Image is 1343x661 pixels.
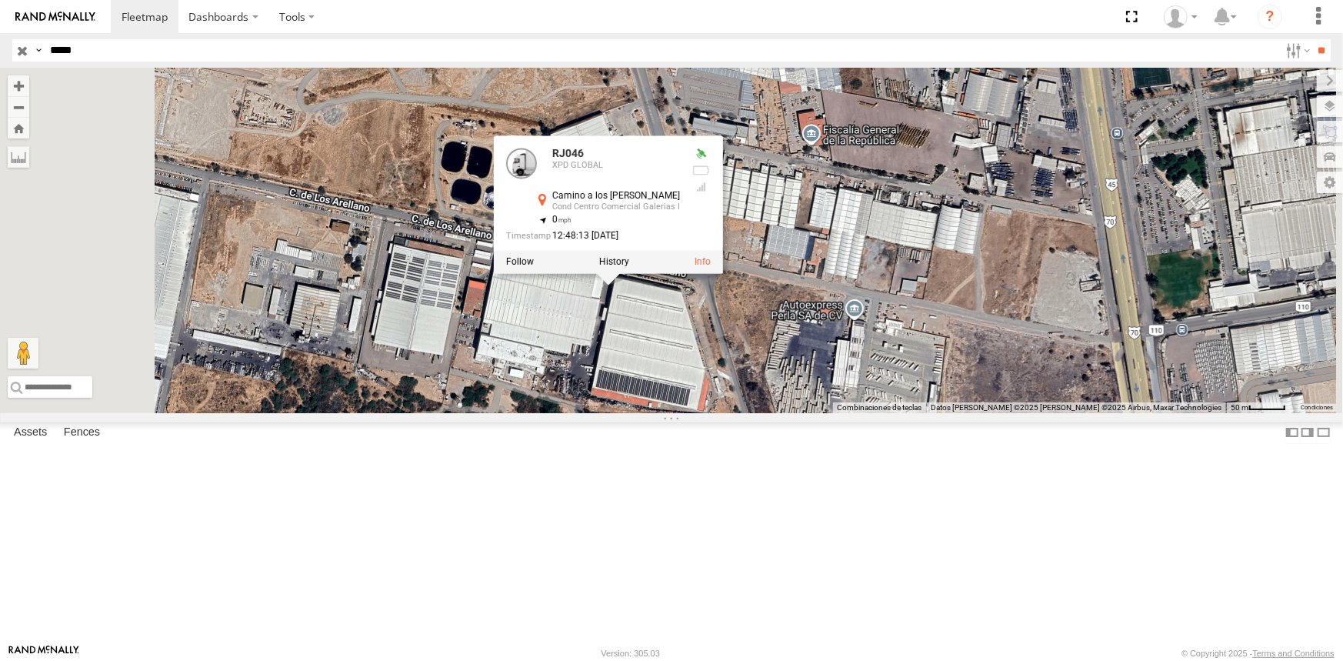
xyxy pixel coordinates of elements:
a: View Asset Details [695,256,711,267]
label: Dock Summary Table to the Left [1285,422,1300,444]
label: Search Filter Options [1280,39,1313,62]
div: XPD GLOBAL [552,161,680,170]
a: Terms and Conditions [1253,649,1335,658]
div: © Copyright 2025 - [1181,649,1335,658]
div: Reynaldo Alvarado [1158,5,1203,28]
label: View Asset History [599,256,629,267]
div: Version: 305.03 [602,649,660,658]
div: Date/time of location update [506,231,680,241]
div: Last Event GSM Signal Strength [692,181,711,193]
img: rand-logo.svg [15,12,95,22]
div: No battery health information received from this device. [692,164,711,176]
label: Hide Summary Table [1316,422,1331,444]
a: Visit our Website [8,646,79,661]
label: Realtime tracking of Asset [506,256,534,267]
div: RJ046 [552,148,680,159]
label: Map Settings [1317,172,1343,193]
span: Datos [PERSON_NAME] ©2025 [PERSON_NAME] ©2025 Airbus, Maxar Technologies [931,403,1221,412]
button: Zoom Home [8,118,29,139]
span: 0 [552,214,572,225]
button: Zoom in [8,75,29,96]
label: Dock Summary Table to the Right [1300,422,1315,444]
label: Search Query [32,39,45,62]
label: Measure [8,146,29,168]
button: Escala del mapa: 50 m por 45 píxeles [1226,402,1291,413]
label: Fences [56,422,108,443]
button: Arrastra el hombrecito naranja al mapa para abrir Street View [8,338,38,369]
span: 50 m [1231,403,1248,412]
label: Assets [6,422,55,443]
button: Combinaciones de teclas [837,402,921,413]
button: Zoom out [8,96,29,118]
div: Camino a los [PERSON_NAME] [552,191,680,201]
i: ? [1258,5,1282,29]
div: Valid GPS Fix [692,148,711,160]
div: Cond Centro Comercial Galerias I [552,202,680,212]
a: Condiciones [1301,405,1333,411]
